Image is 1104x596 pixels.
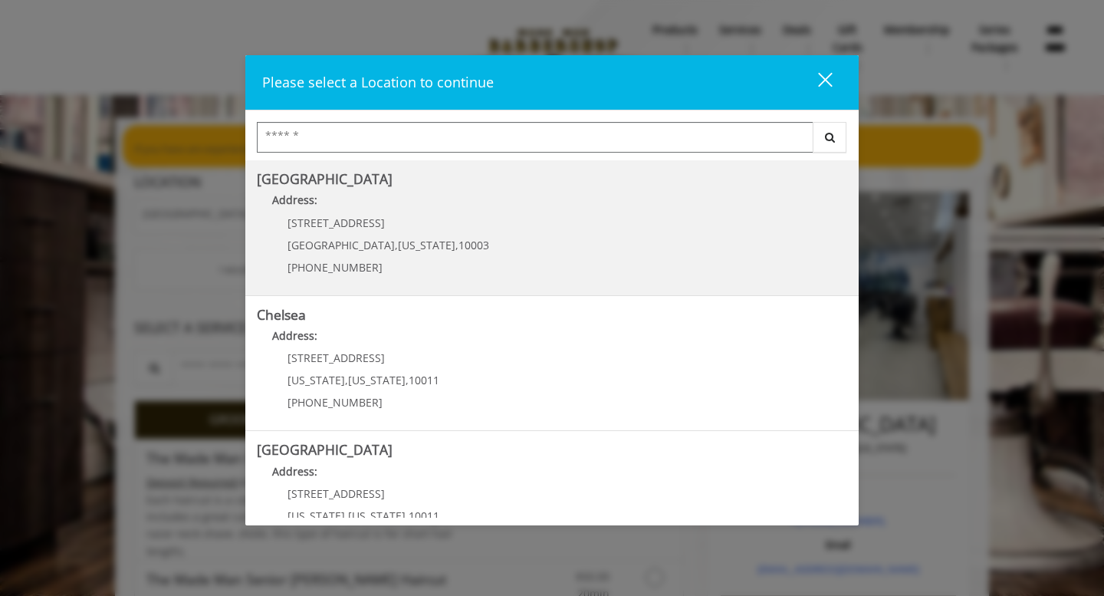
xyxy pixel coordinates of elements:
[348,373,406,387] span: [US_STATE]
[257,122,847,160] div: Center Select
[458,238,489,252] span: 10003
[287,509,345,523] span: [US_STATE]
[395,238,398,252] span: ,
[345,373,348,387] span: ,
[409,509,439,523] span: 10011
[272,328,317,343] b: Address:
[287,373,345,387] span: [US_STATE]
[790,67,842,98] button: close dialog
[287,238,395,252] span: [GEOGRAPHIC_DATA]
[409,373,439,387] span: 10011
[257,440,393,459] b: [GEOGRAPHIC_DATA]
[398,238,455,252] span: [US_STATE]
[345,509,348,523] span: ,
[272,193,317,207] b: Address:
[406,373,409,387] span: ,
[821,132,839,143] i: Search button
[287,351,385,365] span: [STREET_ADDRESS]
[406,509,409,523] span: ,
[287,395,383,410] span: [PHONE_NUMBER]
[455,238,458,252] span: ,
[287,216,385,230] span: [STREET_ADDRESS]
[257,170,393,188] b: [GEOGRAPHIC_DATA]
[262,73,494,91] span: Please select a Location to continue
[287,486,385,501] span: [STREET_ADDRESS]
[800,71,831,94] div: close dialog
[287,260,383,275] span: [PHONE_NUMBER]
[348,509,406,523] span: [US_STATE]
[257,122,813,153] input: Search Center
[272,464,317,479] b: Address:
[257,305,306,324] b: Chelsea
